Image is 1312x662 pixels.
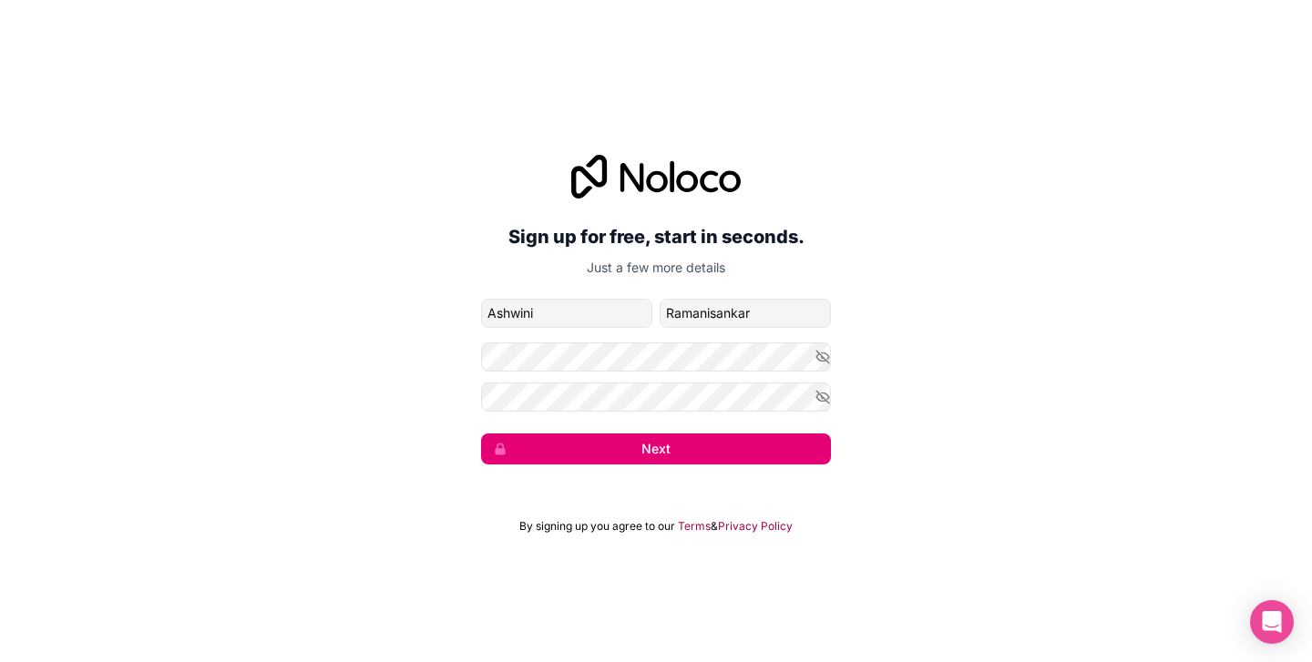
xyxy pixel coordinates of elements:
[481,259,831,277] p: Just a few more details
[519,519,675,534] span: By signing up you agree to our
[481,220,831,253] h2: Sign up for free, start in seconds.
[481,433,831,464] button: Next
[481,382,831,412] input: Confirm password
[481,299,652,328] input: given-name
[481,342,831,372] input: Password
[718,519,793,534] a: Privacy Policy
[1250,600,1294,644] div: Open Intercom Messenger
[660,299,831,328] input: family-name
[678,519,711,534] a: Terms
[711,519,718,534] span: &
